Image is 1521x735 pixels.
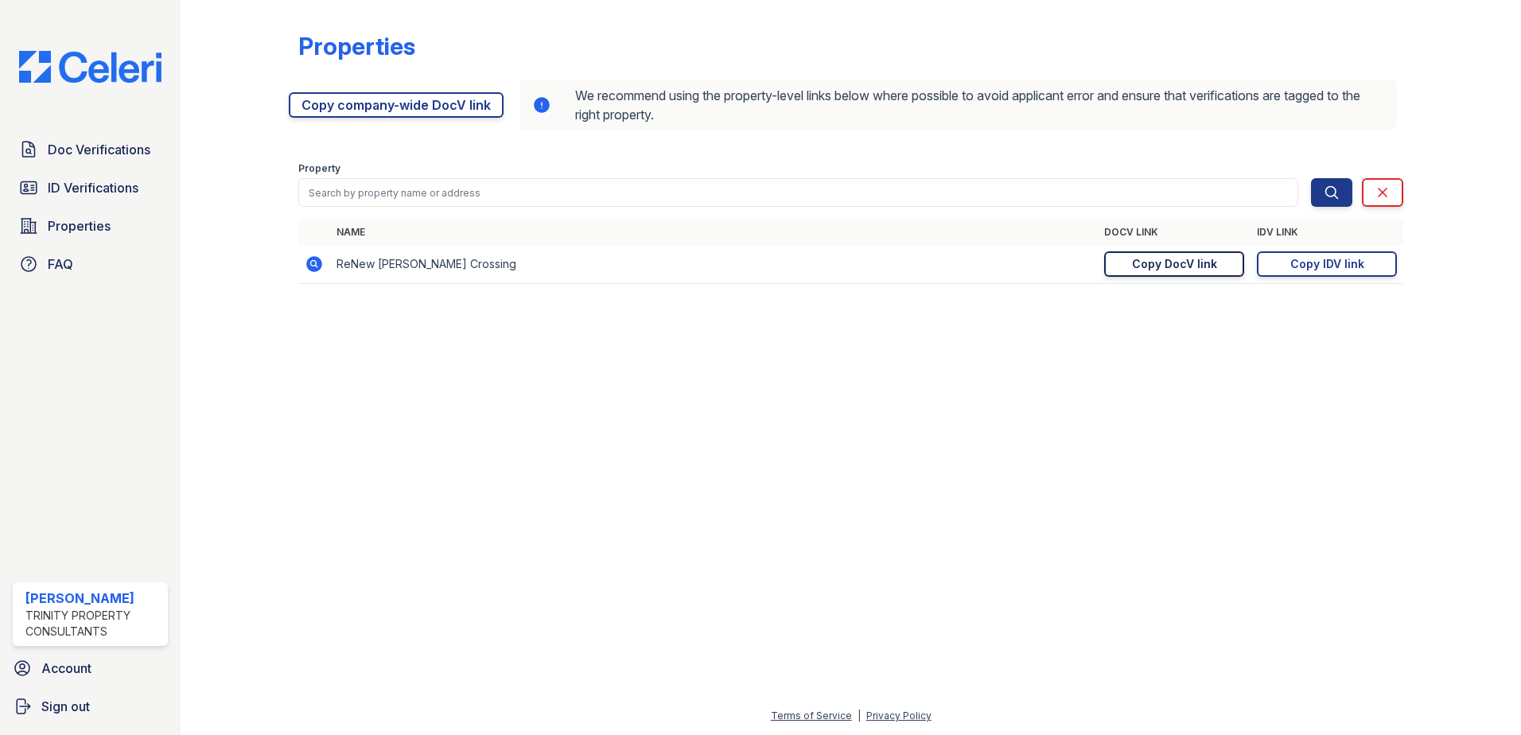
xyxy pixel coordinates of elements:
a: FAQ [13,248,168,280]
div: | [858,710,861,721]
th: Name [330,220,1098,245]
div: Trinity Property Consultants [25,608,161,640]
a: Copy company-wide DocV link [289,92,504,118]
a: Copy DocV link [1104,251,1244,277]
div: [PERSON_NAME] [25,589,161,608]
div: Properties [298,32,415,60]
a: Account [6,652,174,684]
th: DocV Link [1098,220,1251,245]
a: Privacy Policy [866,710,932,721]
a: Properties [13,210,168,242]
label: Property [298,162,340,175]
span: Sign out [41,697,90,716]
th: IDV Link [1251,220,1403,245]
span: Properties [48,216,111,235]
span: Account [41,659,91,678]
img: CE_Logo_Blue-a8612792a0a2168367f1c8372b55b34899dd931a85d93a1a3d3e32e68fde9ad4.png [6,51,174,83]
td: ReNew [PERSON_NAME] Crossing [330,245,1098,284]
input: Search by property name or address [298,178,1298,207]
span: ID Verifications [48,178,138,197]
div: Copy DocV link [1132,256,1217,272]
span: Doc Verifications [48,140,150,159]
span: FAQ [48,255,73,274]
a: Copy IDV link [1257,251,1397,277]
a: ID Verifications [13,172,168,204]
a: Doc Verifications [13,134,168,165]
div: Copy IDV link [1290,256,1364,272]
a: Terms of Service [771,710,852,721]
a: Sign out [6,690,174,722]
div: We recommend using the property-level links below where possible to avoid applicant error and ens... [519,80,1397,130]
